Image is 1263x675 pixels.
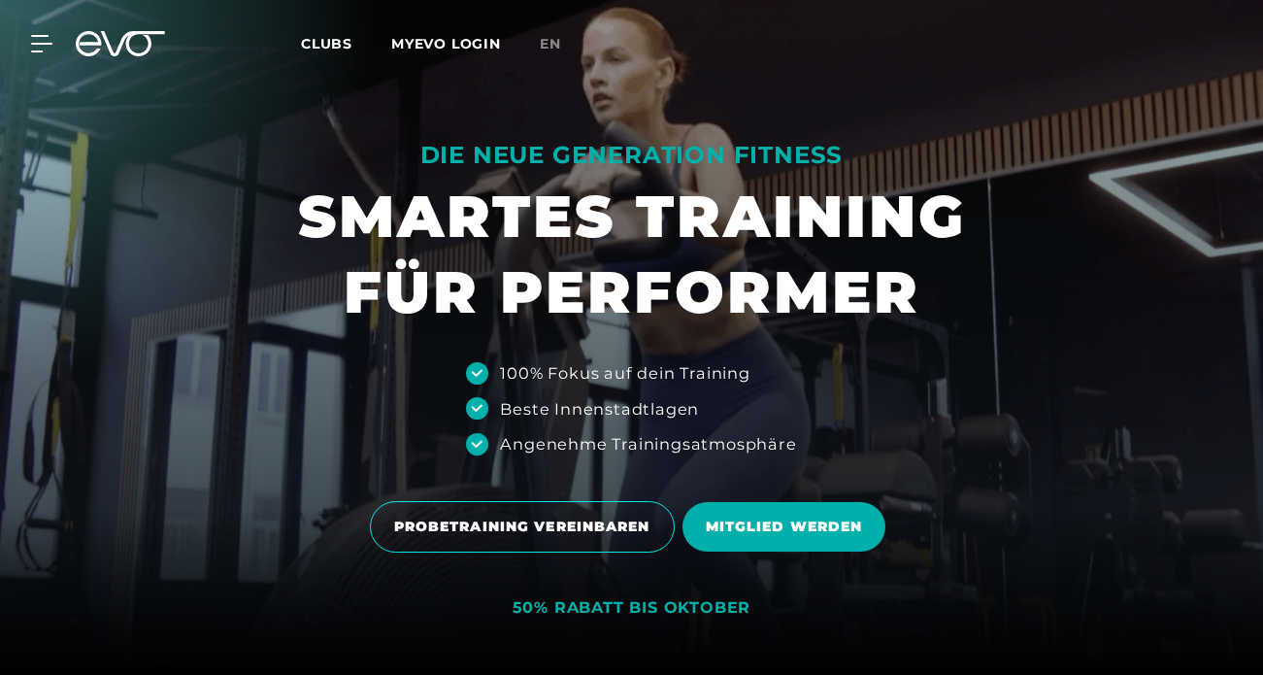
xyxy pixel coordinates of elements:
div: DIE NEUE GENERATION FITNESS [298,140,966,171]
a: en [540,33,584,55]
span: en [540,35,561,52]
div: Beste Innenstadtlagen [500,397,699,421]
div: 50% RABATT BIS OKTOBER [513,598,751,619]
span: Clubs [301,35,352,52]
span: PROBETRAINING VEREINBAREN [394,517,650,537]
a: PROBETRAINING VEREINBAREN [370,487,682,567]
h1: SMARTES TRAINING FÜR PERFORMER [298,179,966,330]
span: MITGLIED WERDEN [706,517,863,537]
a: MITGLIED WERDEN [682,488,894,566]
div: 100% Fokus auf dein Training [500,361,749,385]
a: Clubs [301,34,391,52]
a: MYEVO LOGIN [391,35,501,52]
div: Angenehme Trainingsatmosphäre [500,432,796,456]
